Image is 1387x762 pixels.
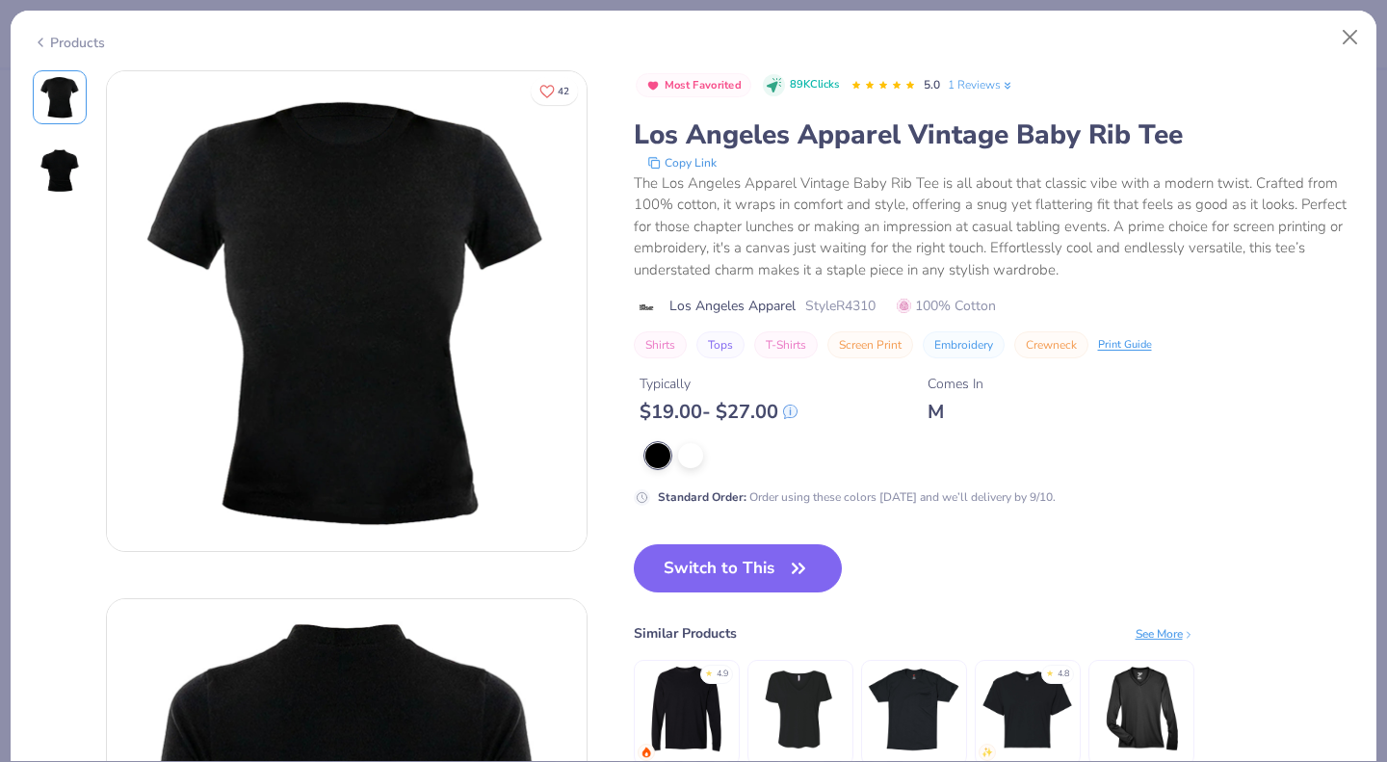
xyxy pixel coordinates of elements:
[705,668,713,675] div: ★
[1058,668,1069,681] div: 4.8
[1014,331,1088,358] button: Crewneck
[641,153,722,172] button: copy to clipboard
[634,300,660,315] img: brand logo
[669,296,796,316] span: Los Angeles Apparel
[37,147,83,194] img: Back
[640,400,798,424] div: $ 19.00 - $ 27.00
[1136,625,1194,643] div: See More
[717,668,728,681] div: 4.9
[948,76,1014,93] a: 1 Reviews
[1046,668,1054,675] div: ★
[636,73,752,98] button: Badge Button
[928,400,983,424] div: M
[805,296,876,316] span: Style R4310
[923,331,1005,358] button: Embroidery
[868,664,959,755] img: Hanes Men's Authentic-T Pocket T-Shirt
[37,74,83,120] img: Front
[665,80,742,91] span: Most Favorited
[634,117,1355,153] div: Los Angeles Apparel Vintage Baby Rib Tee
[531,77,578,105] button: Like
[754,664,846,755] img: Bella + Canvas Women’s Slouchy V-Neck Tee
[827,331,913,358] button: Screen Print
[634,331,687,358] button: Shirts
[645,78,661,93] img: Most Favorited sort
[1095,664,1187,755] img: Team 365 Ladies' Zone Performance Long-Sleeve T-Shirt
[897,296,996,316] span: 100% Cotton
[754,331,818,358] button: T-Shirts
[981,747,993,758] img: newest.gif
[658,489,746,505] strong: Standard Order :
[107,71,587,551] img: Front
[790,77,839,93] span: 89K Clicks
[634,172,1355,281] div: The Los Angeles Apparel Vintage Baby Rib Tee is all about that classic vibe with a modern twist. ...
[1098,337,1152,354] div: Print Guide
[634,544,843,592] button: Switch to This
[981,664,1073,755] img: Next Level Apparel Ladies' Ideal Crop T-Shirt
[696,331,745,358] button: Tops
[641,747,652,758] img: trending.gif
[851,70,916,101] div: 5.0 Stars
[928,374,983,394] div: Comes In
[924,77,940,92] span: 5.0
[634,623,737,644] div: Similar Products
[558,87,569,96] span: 42
[658,488,1056,506] div: Order using these colors [DATE] and we’ll delivery by 9/10.
[641,664,732,755] img: Comfort Colors Adult Heavyweight RS Long-Sleeve T-Shirt
[1332,19,1369,56] button: Close
[640,374,798,394] div: Typically
[33,33,105,53] div: Products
